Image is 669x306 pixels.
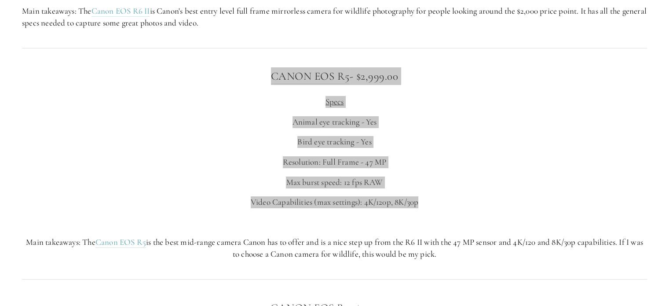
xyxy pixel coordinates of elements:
p: Main takeaways: The is the best mid-range camera Canon has to offer and is a nice step up from th... [22,236,647,260]
h3: - $2,999.00 [22,67,647,85]
p: Video Capabilities (max settings): 4K/120p, 8K/30p [22,196,647,208]
a: Canon EOS R6 II [91,6,150,17]
p: Resolution: Full Frame - 47 MP [22,156,647,168]
a: Canon EOS R5 [271,70,350,84]
span: Specs [325,96,344,107]
a: Canon EOS R5 [95,237,146,248]
p: Bird eye tracking - Yes [22,136,647,148]
p: Max burst speed: 12 fps RAW [22,177,647,188]
p: Animal eye tracking - Yes [22,116,647,128]
p: Main takeaways: The is Canon's best entry level full frame mirrorless camera for wildlife photogr... [22,5,647,29]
